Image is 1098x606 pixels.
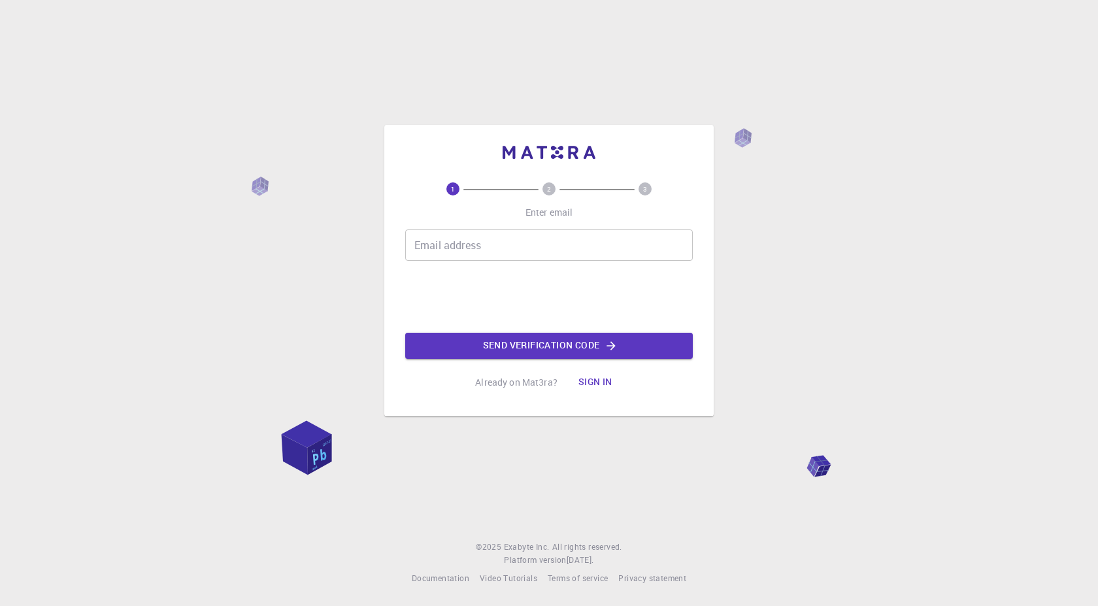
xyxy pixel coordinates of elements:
text: 2 [547,184,551,194]
a: Documentation [412,572,469,585]
a: Terms of service [548,572,608,585]
a: Video Tutorials [480,572,537,585]
span: Terms of service [548,573,608,583]
span: Video Tutorials [480,573,537,583]
p: Enter email [525,206,573,219]
text: 3 [643,184,647,194]
button: Send verification code [405,333,693,359]
a: Exabyte Inc. [504,541,550,554]
a: Privacy statement [618,572,686,585]
span: © 2025 [476,541,503,554]
span: Platform version [504,554,566,567]
span: Documentation [412,573,469,583]
span: Privacy statement [618,573,686,583]
span: [DATE] . [567,554,594,565]
iframe: reCAPTCHA [450,271,648,322]
text: 1 [451,184,455,194]
span: Exabyte Inc. [504,541,550,552]
button: Sign in [568,369,623,396]
a: [DATE]. [567,554,594,567]
p: Already on Mat3ra? [475,376,557,389]
span: All rights reserved. [552,541,622,554]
